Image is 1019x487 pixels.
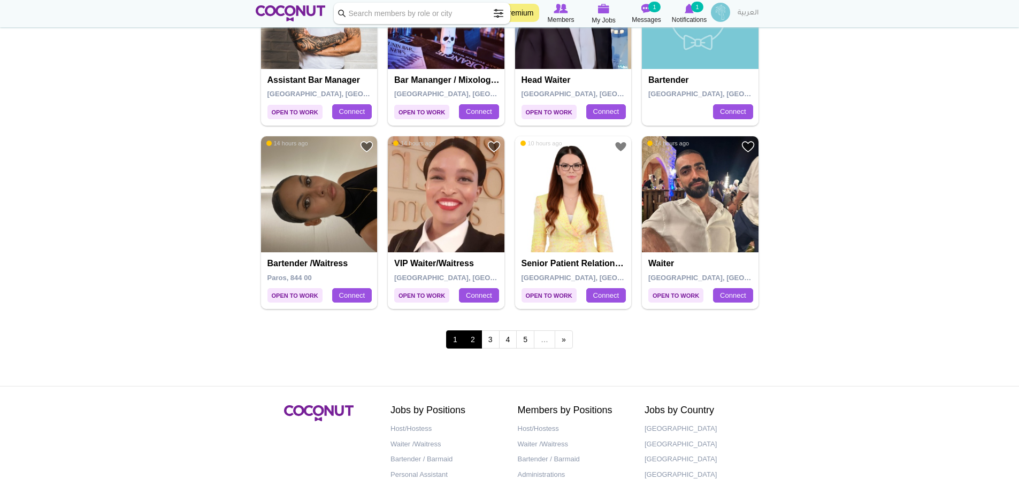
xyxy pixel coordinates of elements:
a: [GEOGRAPHIC_DATA] [645,437,756,452]
small: 1 [691,2,703,12]
img: Messages [641,4,652,13]
a: [GEOGRAPHIC_DATA] [645,421,756,437]
a: Connect [459,288,499,303]
span: Open to Work [648,288,703,303]
h2: Jobs by Positions [390,405,502,416]
span: Paros, 844 00 [267,274,312,282]
span: Open to Work [267,288,323,303]
span: 1 [446,330,464,349]
img: Home [256,5,326,21]
a: Waiter /Waitress [518,437,629,452]
a: Host/Hostess [390,421,502,437]
h4: bartender /waitress [267,259,374,268]
a: Go Premium [486,4,539,22]
a: Connect [332,288,372,303]
h4: Assistant bar manager [267,75,374,85]
a: Host/Hostess [518,421,629,437]
h2: Members by Positions [518,405,629,416]
a: Connect [332,104,372,119]
a: Notifications Notifications 1 [668,3,711,25]
span: [GEOGRAPHIC_DATA], [GEOGRAPHIC_DATA] [394,274,547,282]
span: [GEOGRAPHIC_DATA], [GEOGRAPHIC_DATA] [648,90,801,98]
span: [GEOGRAPHIC_DATA], [GEOGRAPHIC_DATA] [522,90,674,98]
h4: VIP Waiter/Waitress [394,259,501,268]
span: Members [547,14,574,25]
span: [GEOGRAPHIC_DATA], [GEOGRAPHIC_DATA] [522,274,674,282]
h2: Jobs by Country [645,405,756,416]
span: [GEOGRAPHIC_DATA], [GEOGRAPHIC_DATA] [648,274,801,282]
a: Bartender / Barmaid [390,452,502,467]
a: Messages Messages 1 [625,3,668,25]
a: Add to Favourites [487,140,501,153]
a: 4 [499,330,517,349]
span: My Jobs [592,15,616,26]
small: 1 [648,2,660,12]
h4: Senior Patient Relations Executive [522,259,628,268]
span: Notifications [672,14,707,25]
a: next › [555,330,573,349]
a: My Jobs My Jobs [583,3,625,26]
h4: Bartender [648,75,755,85]
a: 5 [516,330,534,349]
span: Open to Work [394,288,449,303]
h4: Bar Mananger / Mixologist / Bartender [394,75,501,85]
a: Browse Members Members [540,3,583,25]
span: 14 hours ago [266,140,308,147]
a: Personal Assistant [390,467,502,483]
span: 14 hours ago [647,140,689,147]
a: 3 [481,330,500,349]
h4: Head Waiter [522,75,628,85]
span: Open to Work [522,105,577,119]
a: Connect [713,288,753,303]
a: Waiter /Waitress [390,437,502,452]
a: Add to Favourites [614,140,627,153]
a: Connect [586,288,626,303]
a: Connect [713,104,753,119]
a: [GEOGRAPHIC_DATA] [645,467,756,483]
a: Connect [459,104,499,119]
input: Search members by role or city [334,3,510,24]
a: Add to Favourites [360,140,373,153]
a: Bartender / Barmaid [518,452,629,467]
h4: Waiter [648,259,755,268]
a: [GEOGRAPHIC_DATA] [645,452,756,467]
span: 10 hours ago [520,140,562,147]
span: Open to Work [267,105,323,119]
a: 2 [464,330,482,349]
span: Open to Work [394,105,449,119]
span: 14 hours ago [393,140,435,147]
span: Open to Work [522,288,577,303]
img: Browse Members [554,4,568,13]
span: [GEOGRAPHIC_DATA], [GEOGRAPHIC_DATA] [267,90,420,98]
a: العربية [732,3,764,24]
img: Notifications [685,4,694,13]
img: My Jobs [598,4,610,13]
span: … [534,330,555,349]
span: [GEOGRAPHIC_DATA], [GEOGRAPHIC_DATA] [394,90,547,98]
a: Administrations [518,467,629,483]
a: Connect [586,104,626,119]
img: Coconut [284,405,354,421]
a: Add to Favourites [741,140,755,153]
span: Messages [632,14,661,25]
